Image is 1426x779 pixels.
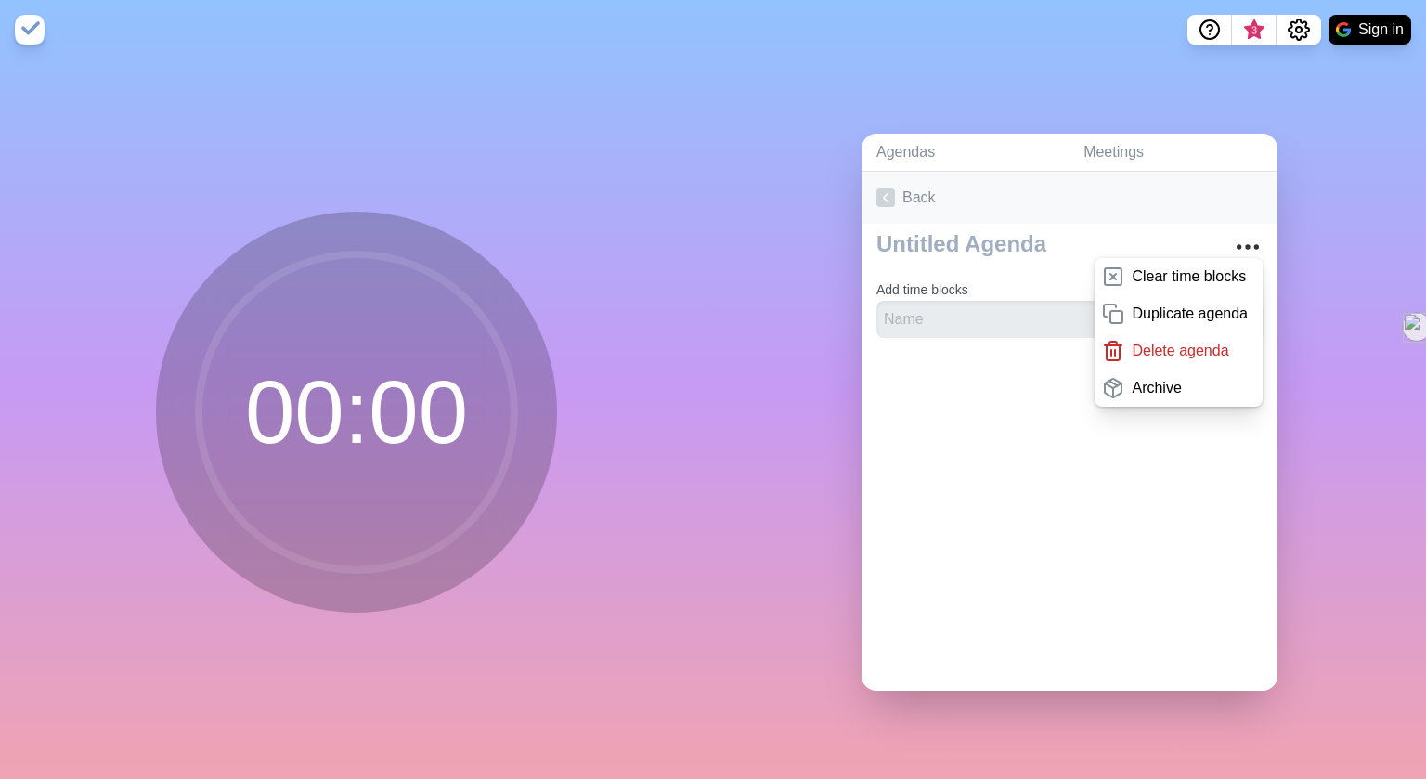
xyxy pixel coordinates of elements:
input: Name [876,301,1159,338]
p: Archive [1132,377,1181,399]
a: Meetings [1069,134,1277,172]
img: google logo [1336,22,1351,37]
button: Sign in [1329,15,1411,45]
img: timeblocks logo [15,15,45,45]
button: What’s new [1232,15,1277,45]
p: Duplicate agenda [1132,303,1248,325]
span: 3 [1247,23,1262,38]
p: Clear time blocks [1132,266,1246,288]
button: Settings [1277,15,1321,45]
a: Back [862,172,1277,224]
label: Add time blocks [876,282,968,297]
a: Agendas [862,134,1069,172]
p: Delete agenda [1132,340,1228,362]
button: More [1229,228,1266,266]
button: Help [1187,15,1232,45]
